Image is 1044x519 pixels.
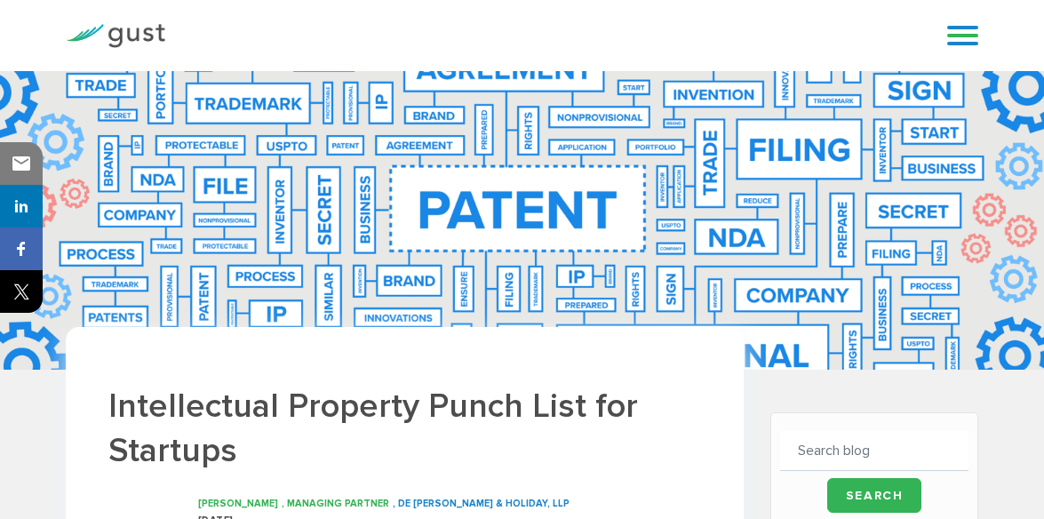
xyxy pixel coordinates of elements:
[780,431,968,471] input: Search blog
[66,24,165,48] img: Gust Logo
[108,384,701,474] h1: Intellectual Property Punch List for Startups
[827,478,922,513] input: Search
[198,498,278,509] span: [PERSON_NAME]
[393,498,570,509] span: , DE [PERSON_NAME] & HOLIDAY, LLP
[282,498,389,509] span: , MANAGING PARTNER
